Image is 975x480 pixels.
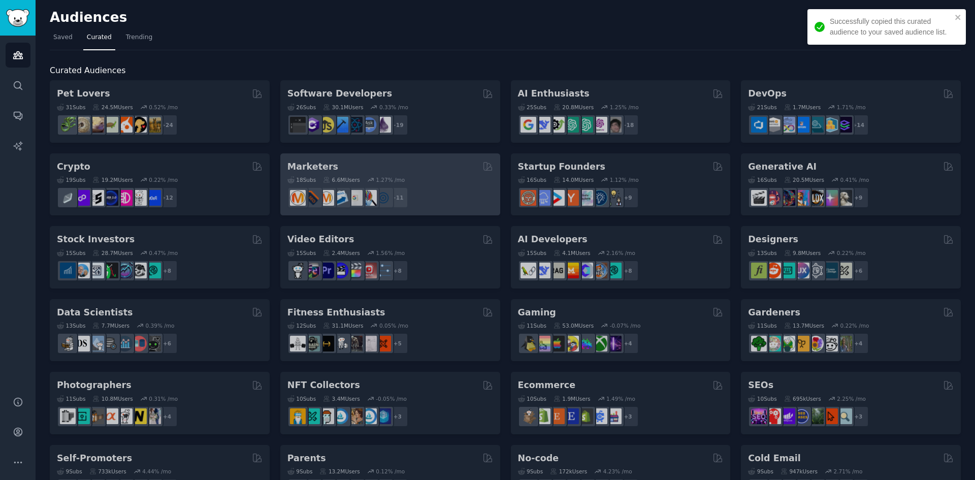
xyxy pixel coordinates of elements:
a: Trending [122,29,156,50]
div: Successfully copied this curated audience to your saved audience list. [830,16,952,38]
span: Curated [87,33,112,42]
span: Trending [126,33,152,42]
h2: Audiences [50,10,879,26]
span: Curated Audiences [50,65,125,77]
a: Saved [50,29,76,50]
a: Curated [83,29,115,50]
span: Saved [53,33,73,42]
img: GummySearch logo [6,9,29,27]
button: close [955,13,962,21]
